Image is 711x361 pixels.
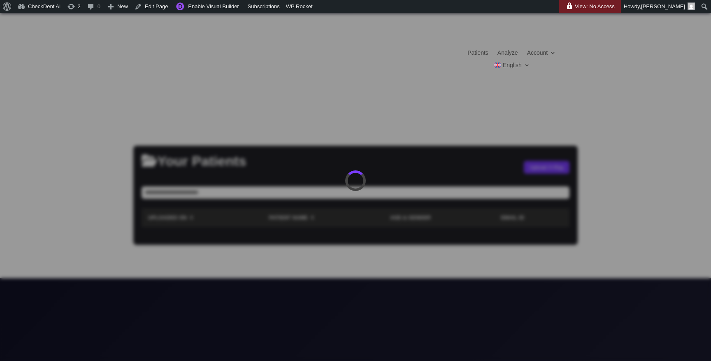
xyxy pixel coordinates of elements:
a: Account [527,50,556,59]
a: Analyze [497,50,518,59]
span: [PERSON_NAME] [641,3,685,9]
span: English [503,62,522,68]
a: Patients [467,50,488,59]
a: English [494,62,530,71]
img: Arnav Saha [688,2,695,10]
